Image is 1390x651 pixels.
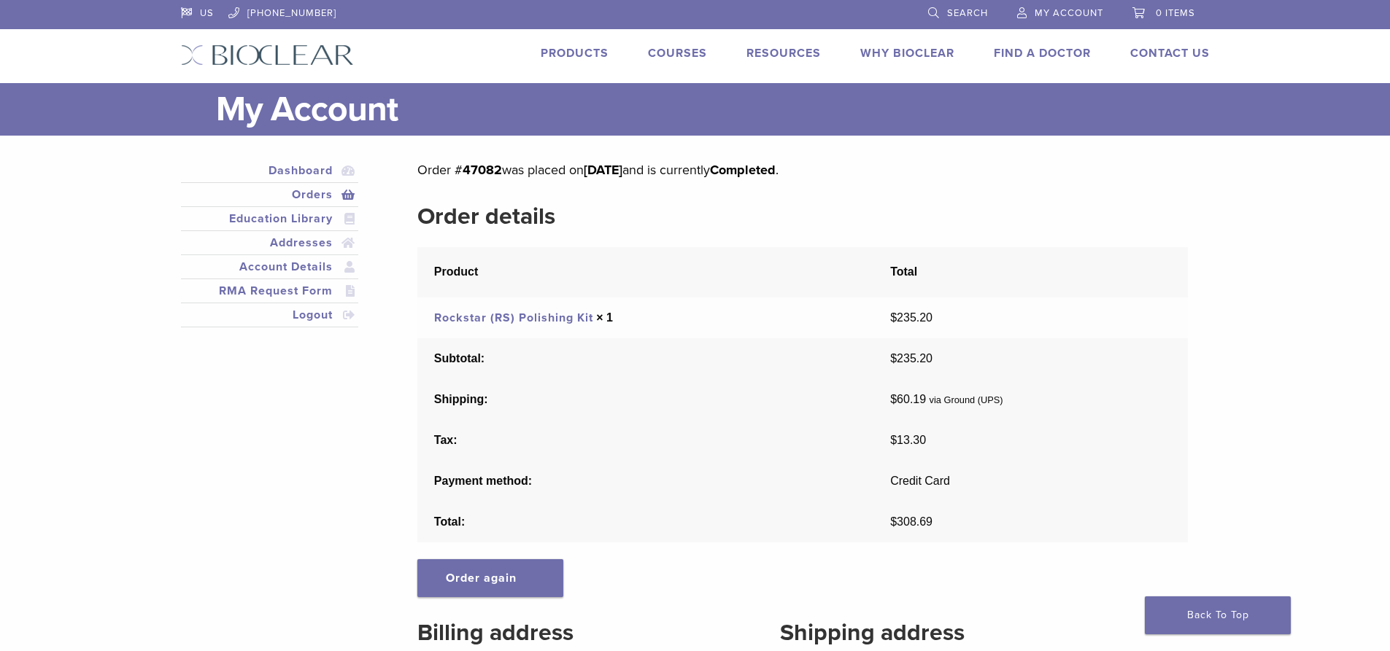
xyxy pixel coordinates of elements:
mark: 47082 [463,162,502,178]
span: 0 items [1156,7,1195,19]
span: $ [890,311,897,324]
th: Product [417,247,873,297]
a: Back To Top [1145,596,1291,634]
p: Order # was placed on and is currently . [417,159,1187,181]
mark: Completed [710,162,776,178]
span: $ [890,352,897,365]
th: Shipping: [417,379,873,420]
h1: My Account [216,83,1210,136]
a: Dashboard [184,162,356,179]
small: via Ground (UPS) [930,394,1003,405]
th: Total: [417,502,873,542]
span: $ [890,515,897,528]
nav: Account pages [181,159,359,345]
a: Addresses [184,234,356,252]
span: 60.19 [890,393,926,405]
a: Find A Doctor [994,46,1091,61]
a: Order again [417,559,563,597]
span: $ [890,393,897,405]
h2: Billing address [417,615,735,650]
a: Education Library [184,210,356,227]
bdi: 235.20 [890,311,933,324]
a: Contact Us [1130,46,1210,61]
th: Payment method: [417,461,873,502]
a: Rockstar (RS) Polishing Kit [434,311,593,325]
span: 235.20 [890,352,933,365]
th: Total [874,247,1188,297]
span: Search [947,7,988,19]
a: Why Bioclear [860,46,954,61]
span: 308.69 [890,515,933,528]
td: Credit Card [874,461,1188,502]
img: Bioclear [181,44,354,66]
span: 13.30 [890,434,926,446]
th: Tax: [417,420,873,461]
a: RMA Request Form [184,282,356,300]
a: Products [541,46,609,61]
strong: × 1 [596,311,613,324]
a: Orders [184,186,356,203]
a: Logout [184,306,356,324]
h2: Shipping address [780,615,1188,650]
mark: [DATE] [584,162,622,178]
a: Courses [648,46,707,61]
span: $ [890,434,897,446]
a: Account Details [184,258,356,276]
th: Subtotal: [417,338,873,379]
a: Resources [746,46,821,61]
span: My Account [1035,7,1103,19]
h2: Order details [417,199,1187,234]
